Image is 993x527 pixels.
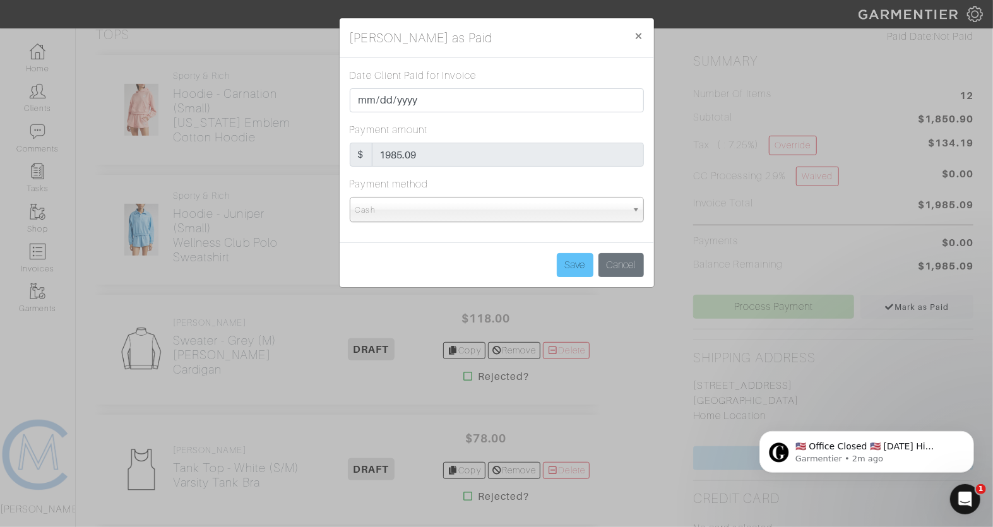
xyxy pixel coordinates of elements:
[634,27,644,44] span: ×
[350,143,372,167] div: $
[976,484,986,494] span: 1
[350,28,493,47] h5: [PERSON_NAME] as Paid
[740,405,993,493] iframe: Intercom notifications message
[350,68,476,83] label: Date Client Paid for Invoice
[355,198,627,223] span: Cash
[950,484,980,514] iframe: Intercom live chat
[624,18,654,54] button: Close
[557,253,593,277] input: Save
[350,122,428,138] label: Payment amount
[598,253,644,277] button: Cancel
[350,177,429,192] label: Payment method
